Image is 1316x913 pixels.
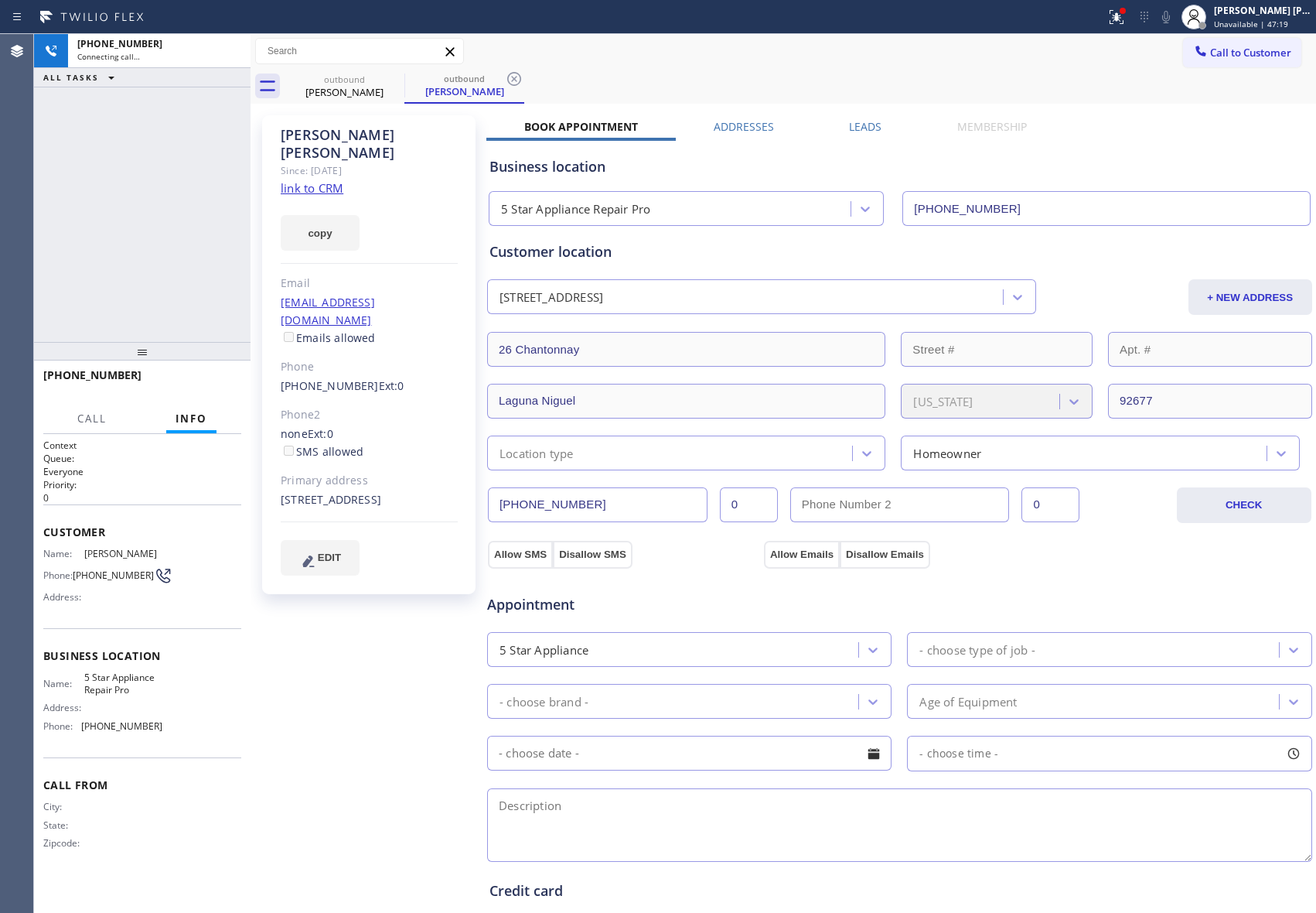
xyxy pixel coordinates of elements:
[166,404,216,434] button: Info
[499,641,588,658] div: 5 Star Appliance
[281,330,376,345] label: Emails allowed
[487,594,760,615] span: Appointment
[281,162,458,180] div: Since: [DATE]
[284,332,294,342] input: Emails allowed
[34,68,130,87] button: ALL TASKS
[43,569,73,581] span: Phone:
[790,487,1010,522] input: Phone Number 2
[406,69,523,102] div: Randy Williams
[77,37,162,50] span: [PHONE_NUMBER]
[720,487,778,522] input: Ext.
[281,444,363,459] label: SMS allowed
[43,720,81,732] span: Phone:
[379,378,404,393] span: Ext: 0
[281,180,343,196] a: link to CRM
[43,478,241,491] h2: Priority:
[43,548,84,559] span: Name:
[487,384,885,419] input: City
[488,487,707,522] input: Phone Number
[43,819,84,831] span: State:
[77,412,107,426] span: Call
[901,332,1093,367] input: Street #
[281,406,458,424] div: Phone2
[43,72,99,83] span: ALL TASKS
[281,126,458,162] div: [PERSON_NAME] [PERSON_NAME]
[84,672,162,696] span: 5 Star Appliance Repair Pro
[1177,487,1311,523] button: CHECK
[286,69,403,104] div: Randy Williams
[919,641,1035,658] div: - choose type of job -
[84,548,162,559] span: [PERSON_NAME]
[284,446,294,456] input: SMS allowed
[1021,487,1079,522] input: Ext. 2
[1214,4,1311,17] div: [PERSON_NAME] [PERSON_NAME]
[499,444,574,462] div: Location type
[489,241,1310,262] div: Customer location
[487,332,885,367] input: Address
[499,692,588,710] div: - choose brand -
[43,702,84,713] span: Address:
[919,746,998,761] span: - choose time -
[406,84,523,98] div: [PERSON_NAME]
[489,881,1310,901] div: Credit card
[281,378,379,393] a: [PHONE_NUMBER]
[487,736,892,771] input: - choose date -
[902,191,1310,226] input: Phone Number
[43,452,241,465] h2: Queue:
[913,444,981,462] div: Homeowner
[43,525,241,539] span: Customer
[553,541,632,569] button: Disallow SMS
[281,215,360,251] button: copy
[43,368,141,382] span: [PHONE_NUMBER]
[1108,384,1312,419] input: ZIP
[281,472,458,490] div: Primary address
[840,541,930,569] button: Disallow Emails
[281,540,360,576] button: EDIT
[1188,279,1312,315] button: + NEW ADDRESS
[524,119,638,134] label: Book Appointment
[43,591,84,603] span: Address:
[281,491,458,509] div: [STREET_ADDRESS]
[406,73,523,84] div: outbound
[281,295,375,327] a: [EMAIL_ADDRESS][DOMAIN_NAME]
[919,692,1017,710] div: Age of Equipment
[43,648,241,663] span: Business location
[43,491,241,504] p: 0
[286,74,403,85] div: outbound
[764,541,840,569] button: Allow Emails
[318,552,341,563] span: EDIT
[286,85,403,99] div: [PERSON_NAME]
[43,801,84,812] span: City:
[1210,46,1291,60] span: Call to Customer
[43,465,241,478] p: Everyone
[281,358,458,376] div: Phone
[1108,332,1312,367] input: Apt. #
[43,778,241,792] span: Call From
[488,541,553,569] button: Allow SMS
[714,119,774,134] label: Addresses
[1214,19,1288,29] span: Unavailable | 47:19
[43,837,84,849] span: Zipcode:
[957,119,1027,134] label: Membership
[499,289,603,306] div: [STREET_ADDRESS]
[281,426,458,461] div: none
[308,426,333,441] span: Ext: 0
[43,678,84,689] span: Name:
[256,39,463,63] input: Search
[501,200,650,218] div: 5 Star Appliance Repair Pro
[73,569,154,581] span: [PHONE_NUMBER]
[68,404,116,434] button: Call
[281,275,458,292] div: Email
[1183,38,1301,67] button: Call to Customer
[43,439,241,452] h1: Context
[81,720,162,732] span: [PHONE_NUMBER]
[1155,6,1177,28] button: Mute
[77,51,140,62] span: Connecting call…
[489,156,1310,177] div: Business location
[849,119,881,134] label: Leads
[176,412,207,426] span: Info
